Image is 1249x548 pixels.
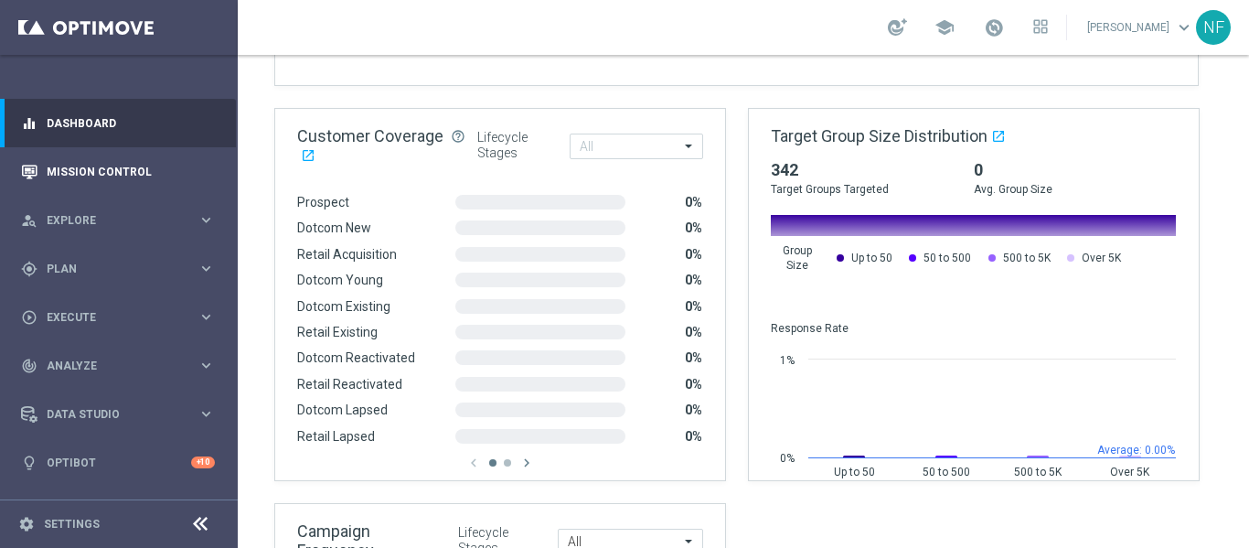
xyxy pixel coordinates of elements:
span: Data Studio [47,409,197,420]
div: Optibot [21,438,215,487]
button: Data Studio keyboard_arrow_right [20,407,216,422]
i: keyboard_arrow_right [197,211,215,229]
div: NF [1196,10,1231,45]
i: equalizer [21,115,37,132]
button: Mission Control [20,165,216,179]
i: person_search [21,212,37,229]
div: Mission Control [21,147,215,196]
i: settings [18,516,35,532]
span: Execute [47,312,197,323]
button: play_circle_outline Execute keyboard_arrow_right [20,310,216,325]
a: Dashboard [47,99,215,147]
div: Dashboard [21,99,215,147]
div: Data Studio [21,406,197,423]
button: gps_fixed Plan keyboard_arrow_right [20,262,216,276]
a: Mission Control [47,147,215,196]
i: track_changes [21,358,37,374]
i: lightbulb [21,455,37,471]
div: Explore [21,212,197,229]
span: Plan [47,263,197,274]
a: [PERSON_NAME]keyboard_arrow_down [1085,14,1196,41]
div: Analyze [21,358,197,374]
span: Analyze [47,360,197,371]
button: lightbulb Optibot +10 [20,456,216,470]
i: gps_fixed [21,261,37,277]
i: play_circle_outline [21,309,37,326]
button: track_changes Analyze keyboard_arrow_right [20,359,216,373]
button: person_search Explore keyboard_arrow_right [20,213,216,228]
i: keyboard_arrow_right [197,260,215,277]
span: keyboard_arrow_down [1174,17,1194,38]
div: Execute [21,309,197,326]
a: Settings [44,519,100,530]
div: +10 [191,457,215,468]
i: keyboard_arrow_right [197,405,215,423]
button: equalizer Dashboard [20,116,216,131]
i: keyboard_arrow_right [197,308,215,326]
i: keyboard_arrow_right [197,357,215,374]
div: Plan [21,261,197,277]
span: school [934,17,955,38]
span: Explore [47,215,197,226]
a: Optibot [47,438,191,487]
